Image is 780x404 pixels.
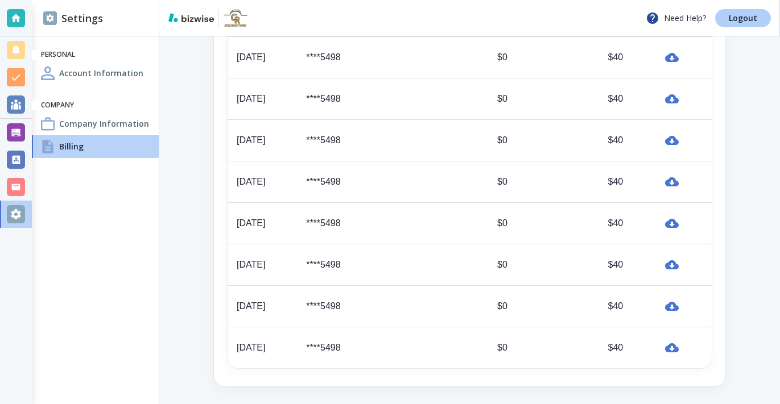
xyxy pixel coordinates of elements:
h4: Account Information [59,67,143,79]
div: [DATE] [237,258,288,272]
h4: Company Information [59,118,149,130]
div: $40 [526,258,623,272]
h4: Billing [59,140,84,152]
div: $0 [404,92,507,106]
a: BillingBilling [32,135,159,158]
img: CR Excavating [224,9,247,27]
div: $40 [526,341,623,355]
div: $0 [404,175,507,189]
div: $0 [404,258,507,272]
div: [DATE] [237,341,288,355]
div: $0 [404,299,507,313]
div: [DATE] [237,175,288,189]
div: [DATE] [237,134,288,147]
div: $0 [404,341,507,355]
p: Need Help? [646,11,706,25]
a: Account InformationAccount Information [32,62,159,85]
div: [DATE] [237,299,288,313]
a: Logout [715,9,771,27]
div: $0 [404,216,507,230]
h2: Settings [43,11,103,26]
div: $40 [526,51,623,64]
div: $40 [526,175,623,189]
div: [DATE] [237,51,288,64]
div: $0 [404,134,507,147]
div: $40 [526,92,623,106]
p: Logout [729,14,757,22]
h6: Company [41,101,150,110]
div: [DATE] [237,92,288,106]
img: DashboardSidebarSettings.svg [43,11,57,25]
img: bizwise [168,13,214,22]
div: $40 [526,299,623,313]
h6: Personal [41,50,150,60]
a: Company InformationCompany Information [32,113,159,135]
div: $40 [526,216,623,230]
div: $0 [404,51,507,64]
div: $40 [526,134,623,147]
div: [DATE] [237,216,288,230]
